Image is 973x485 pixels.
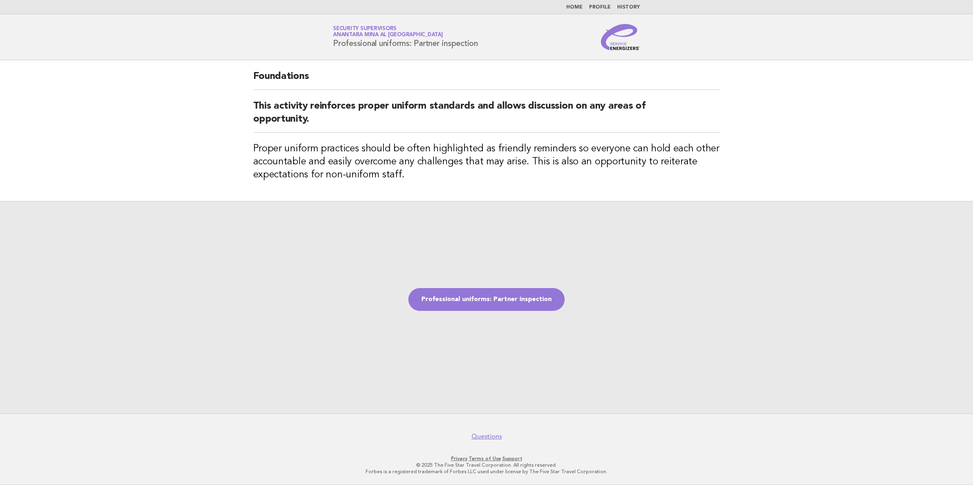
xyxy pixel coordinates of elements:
[333,26,478,48] h1: Professional uniforms: Partner inspection
[617,5,640,10] a: History
[333,26,443,37] a: Security SupervisorsAnantara Mina al [GEOGRAPHIC_DATA]
[333,33,443,38] span: Anantara Mina al [GEOGRAPHIC_DATA]
[601,24,640,50] img: Service Energizers
[502,456,522,461] a: Support
[253,100,720,133] h2: This activity reinforces proper uniform standards and allows discussion on any areas of opportunity.
[237,462,736,468] p: © 2025 The Five Star Travel Corporation. All rights reserved.
[237,468,736,475] p: Forbes is a registered trademark of Forbes LLC used under license by The Five Star Travel Corpora...
[469,456,501,461] a: Terms of Use
[237,455,736,462] p: · ·
[253,142,720,181] h3: Proper uniform practices should be often highlighted as friendly reminders so everyone can hold e...
[471,433,502,441] a: Questions
[589,5,611,10] a: Profile
[566,5,583,10] a: Home
[408,288,565,311] a: Professional uniforms: Partner inspection
[451,456,467,461] a: Privacy
[253,70,720,90] h2: Foundations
